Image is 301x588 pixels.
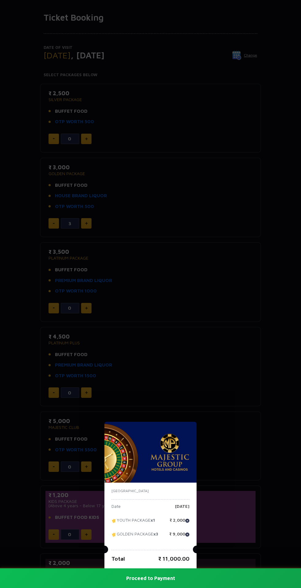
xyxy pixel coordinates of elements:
strong: x1 [150,517,155,523]
p: YOUTH PACKAGE [111,518,155,527]
p: [DATE] [175,504,190,513]
p: ₹ 11,000.00 [158,555,190,563]
p: ₹ 9,000 [169,532,190,541]
img: tikcet [111,532,117,537]
p: [GEOGRAPHIC_DATA] [111,488,190,494]
p: Total [111,555,125,563]
p: Date [111,504,121,513]
img: tikcet [111,518,117,523]
p: ₹ 2,000 [170,518,190,527]
strong: x3 [153,531,158,536]
p: GOLDEN PACKAGE [111,532,158,541]
img: majesticPride-banner [104,422,197,483]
